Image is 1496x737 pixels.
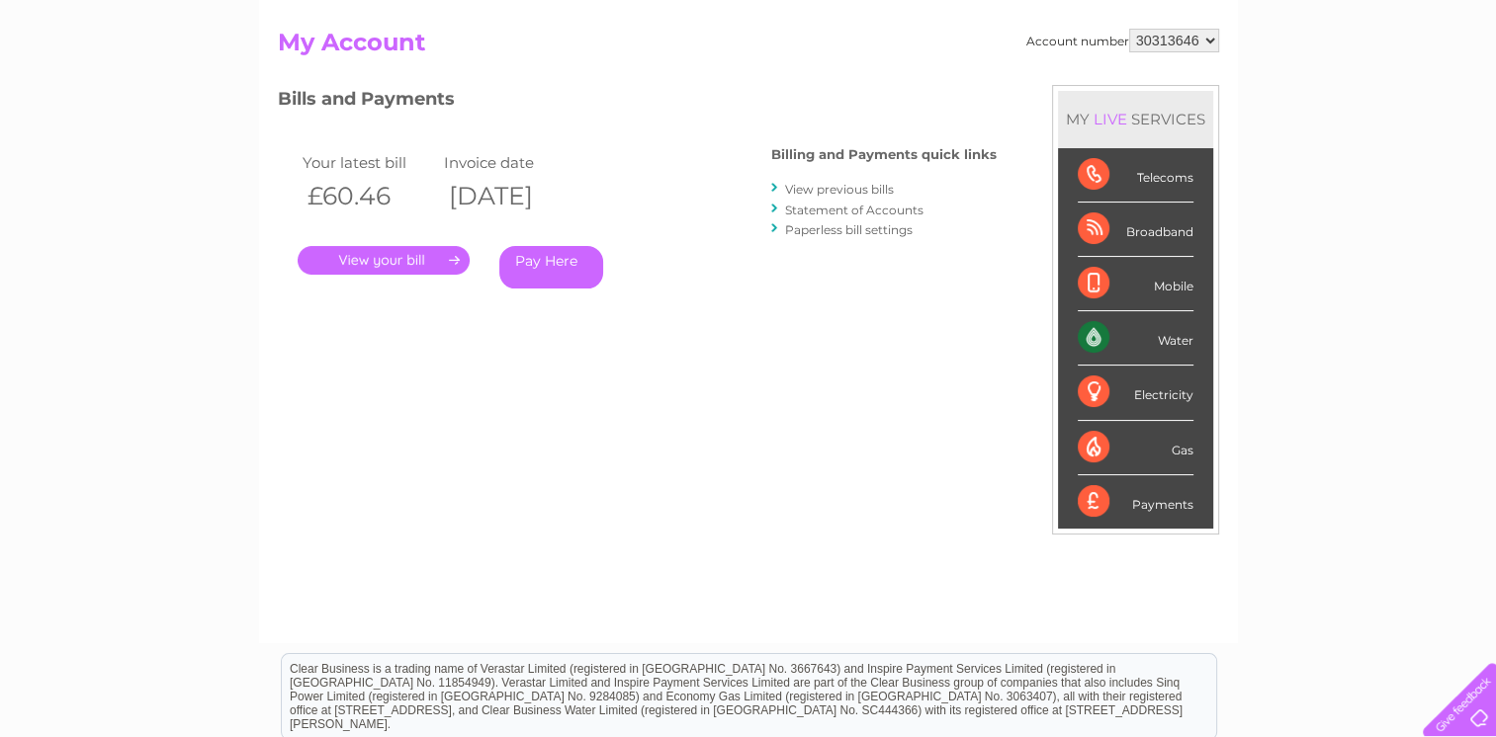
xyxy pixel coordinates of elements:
[785,222,913,237] a: Paperless bill settings
[1431,84,1477,99] a: Log out
[771,147,997,162] h4: Billing and Payments quick links
[278,85,997,120] h3: Bills and Payments
[499,246,603,288] a: Pay Here
[785,182,894,197] a: View previous bills
[1253,84,1312,99] a: Telecoms
[1058,91,1213,147] div: MY SERVICES
[1364,84,1413,99] a: Contact
[298,149,440,176] td: Your latest bill
[298,176,440,216] th: £60.46
[1197,84,1241,99] a: Energy
[1078,257,1193,311] div: Mobile
[1026,29,1219,52] div: Account number
[282,11,1216,96] div: Clear Business is a trading name of Verastar Limited (registered in [GEOGRAPHIC_DATA] No. 3667643...
[1078,366,1193,420] div: Electricity
[1148,84,1186,99] a: Water
[439,176,581,216] th: [DATE]
[1324,84,1353,99] a: Blog
[785,203,924,217] a: Statement of Accounts
[1078,311,1193,366] div: Water
[1090,110,1131,128] div: LIVE
[278,29,1219,66] h2: My Account
[1078,475,1193,529] div: Payments
[1123,10,1260,35] a: 0333 014 3131
[1078,421,1193,475] div: Gas
[439,149,581,176] td: Invoice date
[1078,148,1193,203] div: Telecoms
[52,51,153,112] img: logo.png
[1078,203,1193,257] div: Broadband
[298,246,470,275] a: .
